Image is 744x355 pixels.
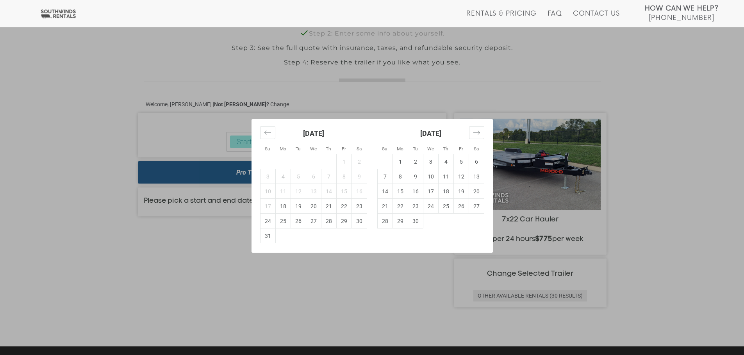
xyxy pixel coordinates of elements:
[649,14,714,22] span: [PHONE_NUMBER]
[351,154,367,169] td: 2
[291,184,306,199] td: 12
[303,129,324,137] strong: [DATE]
[438,184,453,199] td: 18
[408,169,423,184] td: 9
[275,214,291,228] td: 25
[469,199,484,214] td: 27
[39,9,77,19] img: Southwinds Rentals Logo
[453,169,469,184] td: 12
[393,169,408,184] td: 8
[306,184,321,199] td: 13
[382,146,387,152] small: Su
[265,146,270,152] small: Su
[291,199,306,214] td: 19
[573,10,619,27] a: Contact Us
[420,129,441,137] strong: [DATE]
[260,199,275,214] td: 17
[377,214,393,228] td: 28
[408,184,423,199] td: 16
[423,154,438,169] td: 3
[260,228,275,243] td: 31
[336,184,351,199] td: 15
[260,214,275,228] td: 24
[453,184,469,199] td: 19
[645,5,719,12] strong: How Can We Help?
[474,146,479,152] small: Sa
[423,169,438,184] td: 10
[336,154,351,169] td: 1
[453,154,469,169] td: 5
[336,169,351,184] td: 8
[438,169,453,184] td: 11
[459,146,463,152] small: Fr
[438,199,453,214] td: 25
[321,199,336,214] td: 21
[397,146,403,152] small: Mo
[413,146,418,152] small: Tu
[443,146,448,152] small: Th
[351,169,367,184] td: 9
[291,214,306,228] td: 26
[645,4,719,21] a: How Can We Help? [PHONE_NUMBER]
[321,169,336,184] td: 7
[393,154,408,169] td: 1
[260,126,275,139] span: Jump to previous month
[275,184,291,199] td: 11
[357,146,362,152] small: Sa
[306,199,321,214] td: 20
[336,214,351,228] td: 29
[377,199,393,214] td: 21
[466,10,536,27] a: Rentals & Pricing
[469,184,484,199] td: 20
[321,214,336,228] td: 28
[342,146,346,152] small: Fr
[423,184,438,199] td: 17
[306,169,321,184] td: 6
[326,146,331,152] small: Th
[275,199,291,214] td: 18
[469,126,484,139] span: Jump to next month
[408,199,423,214] td: 23
[548,10,562,27] a: FAQ
[393,184,408,199] td: 15
[469,169,484,184] td: 13
[408,214,423,228] td: 30
[377,184,393,199] td: 14
[260,184,275,199] td: 10
[310,146,317,152] small: We
[321,184,336,199] td: 14
[453,199,469,214] td: 26
[423,199,438,214] td: 24
[469,154,484,169] td: 6
[351,184,367,199] td: 16
[306,214,321,228] td: 27
[260,169,275,184] td: 3
[427,146,434,152] small: We
[280,146,286,152] small: Mo
[336,199,351,214] td: 22
[438,154,453,169] td: 4
[377,169,393,184] td: 7
[408,154,423,169] td: 2
[393,214,408,228] td: 29
[351,214,367,228] td: 30
[296,146,301,152] small: Tu
[291,169,306,184] td: 5
[275,169,291,184] td: 4
[351,199,367,214] td: 23
[393,199,408,214] td: 22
